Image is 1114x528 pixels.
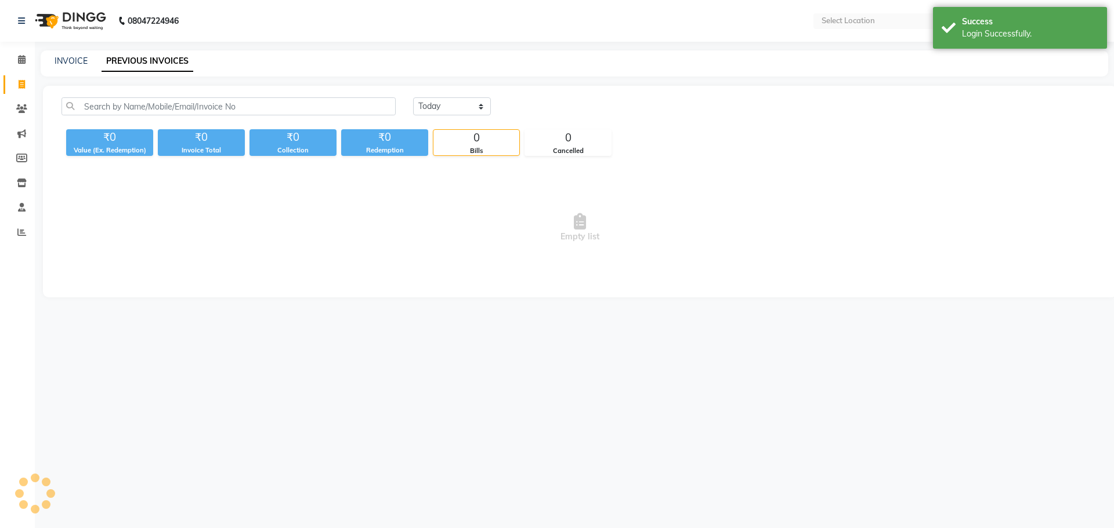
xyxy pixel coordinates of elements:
input: Search by Name/Mobile/Email/Invoice No [62,97,396,115]
div: ₹0 [66,129,153,145]
div: Invoice Total [158,145,245,155]
div: Bills [433,146,519,156]
div: Cancelled [525,146,611,156]
a: INVOICE [55,56,88,66]
div: ₹0 [249,129,337,145]
div: 0 [525,130,611,146]
a: PREVIOUS INVOICES [102,51,193,72]
div: Login Successfully. [962,28,1098,40]
div: Redemption [341,145,428,155]
div: ₹0 [341,129,428,145]
div: Collection [249,145,337,155]
img: logo [30,5,109,37]
div: Value (Ex. Redemption) [66,145,153,155]
div: Success [962,16,1098,28]
div: ₹0 [158,129,245,145]
div: Select Location [822,15,875,27]
b: 08047224946 [128,5,179,37]
div: 0 [433,130,519,146]
span: Empty list [62,170,1098,286]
